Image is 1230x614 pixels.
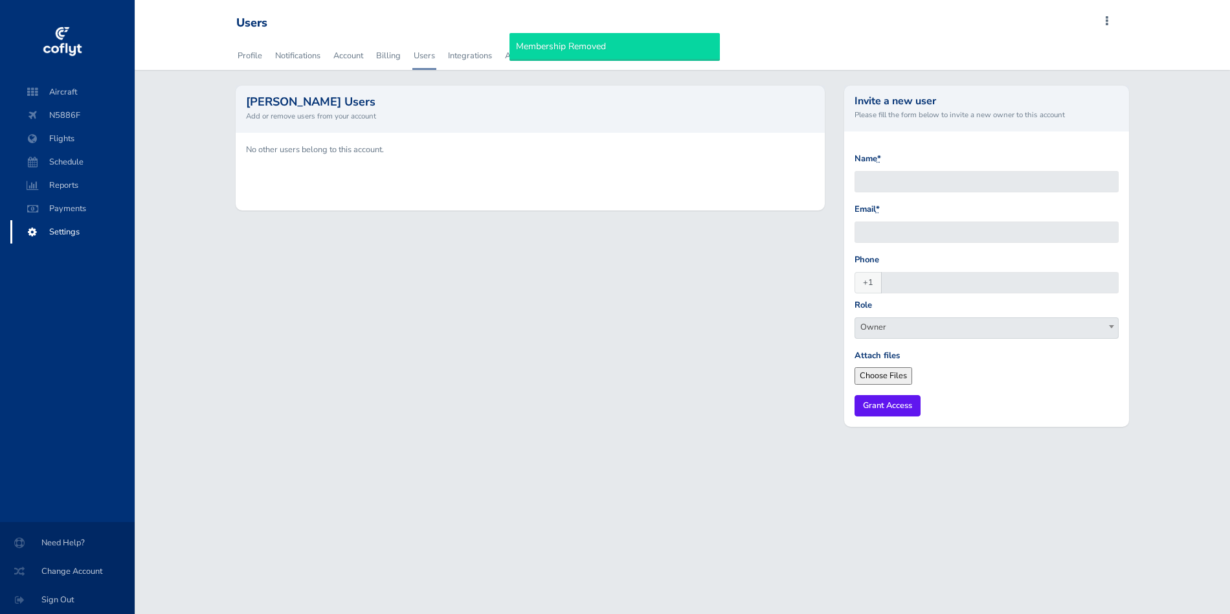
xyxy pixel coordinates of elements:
span: Schedule [23,150,122,174]
span: Aircraft [23,80,122,104]
span: Sign Out [16,588,119,611]
a: Notifications [274,41,322,70]
img: coflyt logo [41,23,84,62]
small: Add or remove users from your account [246,110,814,122]
abbr: required [877,153,881,165]
a: Account Documents [504,41,580,70]
abbr: required [876,203,880,215]
p: No other users belong to this account. [246,143,814,156]
span: Owner [855,318,1118,336]
a: Account [332,41,364,70]
a: Integrations [447,41,493,70]
span: Reports [23,174,122,197]
span: Change Account [16,560,119,583]
a: Users [412,41,436,70]
input: Grant Access [855,395,921,416]
div: Users [236,16,267,30]
span: Flights [23,127,122,150]
h2: [PERSON_NAME] Users [246,96,814,108]
label: Attach files [855,349,900,363]
label: Email [855,203,880,216]
span: Owner [855,317,1119,339]
span: Need Help? [16,531,119,554]
span: Settings [23,220,122,244]
span: N5886F [23,104,122,127]
span: Payments [23,197,122,220]
label: Phone [855,253,879,267]
h3: Invite a new user [855,96,1119,106]
label: Name [855,152,881,166]
a: Profile [236,41,263,70]
label: Role [855,299,872,312]
a: Billing [375,41,402,70]
small: Please fill the form below to invite a new owner to this account [855,109,1119,120]
span: +1 [855,272,882,293]
div: Membership Removed [509,33,720,60]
